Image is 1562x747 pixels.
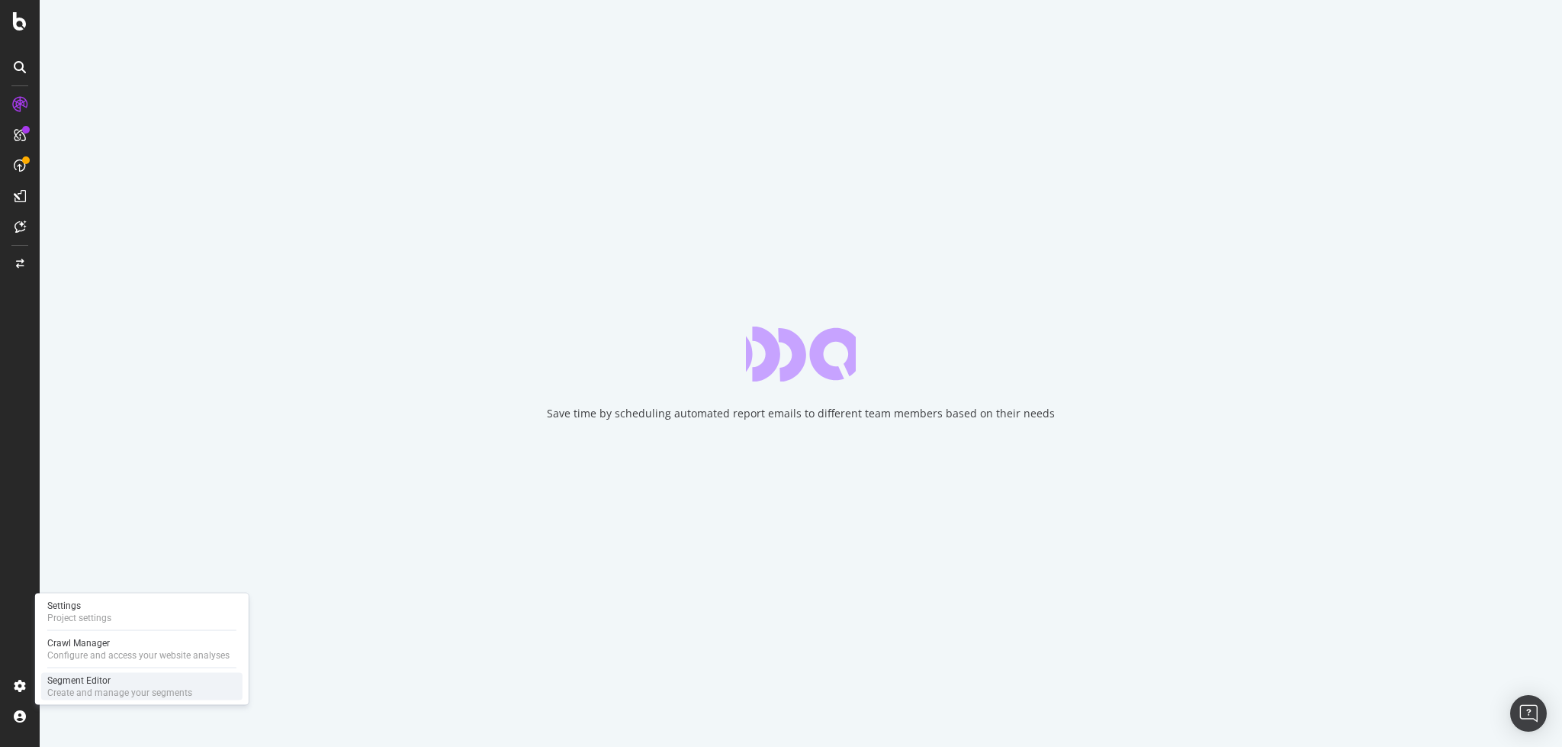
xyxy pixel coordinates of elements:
div: Configure and access your website analyses [47,649,230,662]
div: Project settings [47,612,111,624]
div: animation [746,327,856,382]
div: Open Intercom Messenger [1510,695,1547,732]
div: Segment Editor [47,675,192,687]
div: Settings [47,600,111,612]
div: Crawl Manager [47,637,230,649]
div: Create and manage your segments [47,687,192,699]
a: Segment EditorCreate and manage your segments [41,673,243,700]
a: SettingsProject settings [41,598,243,626]
a: Crawl ManagerConfigure and access your website analyses [41,636,243,663]
div: Save time by scheduling automated report emails to different team members based on their needs [547,406,1055,421]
